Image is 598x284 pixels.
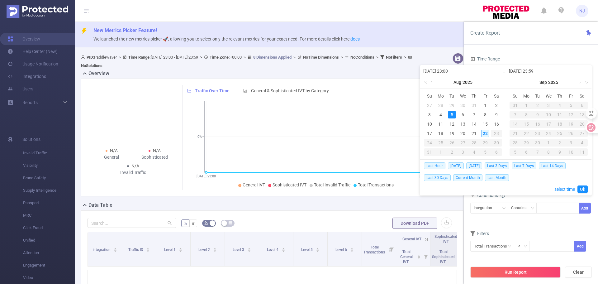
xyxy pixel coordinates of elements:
[491,119,502,129] td: August 16, 2025
[470,267,561,278] button: Run Report
[435,147,446,157] td: September 1, 2025
[482,102,489,109] div: 1
[470,56,500,61] span: Time Range
[554,111,565,118] div: 11
[565,139,577,147] div: 3
[521,139,532,147] div: 29
[23,209,75,222] span: MRC
[577,110,588,119] td: September 13, 2025
[543,119,554,129] td: September 17, 2025
[565,120,577,128] div: 19
[532,120,543,128] div: 16
[509,67,588,75] input: End date
[426,120,433,128] div: 10
[491,93,502,99] span: Sa
[577,111,588,118] div: 13
[543,110,554,119] td: September 10, 2025
[468,110,480,119] td: August 7, 2025
[446,139,458,147] div: 26
[510,101,521,110] td: August 31, 2025
[491,148,502,156] div: 6
[510,110,521,119] td: September 7, 2025
[468,119,480,129] td: August 14, 2025
[435,91,446,101] th: Mon
[491,139,502,147] div: 30
[22,100,38,105] span: Reports
[23,172,75,184] span: Brand Safety
[521,110,532,119] td: September 8, 2025
[448,111,456,118] div: 5
[554,91,565,101] th: Thu
[543,147,554,157] td: October 8, 2025
[532,148,543,156] div: 7
[539,162,566,169] span: Last 14 Days
[543,130,554,137] div: 24
[565,148,577,156] div: 10
[480,91,491,101] th: Fri
[7,70,46,83] a: Integrations
[524,244,527,249] i: icon: down
[521,119,532,129] td: September 15, 2025
[448,102,456,109] div: 29
[532,147,543,157] td: October 7, 2025
[81,63,102,68] b: No Solutions
[565,119,577,129] td: September 19, 2025
[510,102,521,109] div: 31
[314,182,350,187] span: Total Invalid Traffic
[565,110,577,119] td: September 12, 2025
[22,133,40,146] span: Solutions
[458,147,469,157] td: September 3, 2025
[480,119,491,129] td: August 15, 2025
[392,218,437,229] button: Download PDF
[565,138,577,147] td: October 3, 2025
[424,174,451,181] span: Last 30 Days
[510,130,521,137] div: 21
[23,197,75,209] span: Passport
[446,110,458,119] td: August 5, 2025
[577,91,588,101] th: Sat
[480,147,491,157] td: September 5, 2025
[577,129,588,138] td: September 27, 2025
[480,139,491,147] div: 29
[502,206,506,211] i: icon: down
[510,139,521,147] div: 28
[565,101,577,110] td: September 5, 2025
[543,102,554,109] div: 3
[435,148,446,156] div: 1
[543,111,554,118] div: 10
[577,93,588,99] span: Sa
[468,91,480,101] th: Thu
[470,120,478,128] div: 14
[480,148,491,156] div: 5
[532,129,543,138] td: September 23, 2025
[446,138,458,147] td: August 26, 2025
[480,101,491,110] td: August 1, 2025
[435,110,446,119] td: August 4, 2025
[521,129,532,138] td: September 22, 2025
[7,58,58,70] a: Usage Notification
[350,55,374,60] b: No Conditions
[424,148,435,156] div: 31
[521,148,532,156] div: 6
[462,76,473,89] a: 2025
[446,101,458,110] td: July 29, 2025
[554,110,565,119] td: September 11, 2025
[577,119,588,129] td: September 20, 2025
[386,55,402,60] b: No Filters
[480,110,491,119] td: August 8, 2025
[581,76,589,89] a: Next year (Control + right)
[565,147,577,157] td: October 10, 2025
[554,183,575,195] a: select time
[482,130,489,137] div: 22
[493,102,500,109] div: 2
[468,101,480,110] td: July 31, 2025
[468,93,480,99] span: Th
[303,55,339,60] b: No Time Dimensions
[574,241,586,252] button: Add
[424,139,435,147] div: 24
[243,182,265,187] span: General IVT
[23,234,75,247] span: Unified
[470,130,478,137] div: 21
[242,55,248,60] span: >
[446,147,458,157] td: September 2, 2025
